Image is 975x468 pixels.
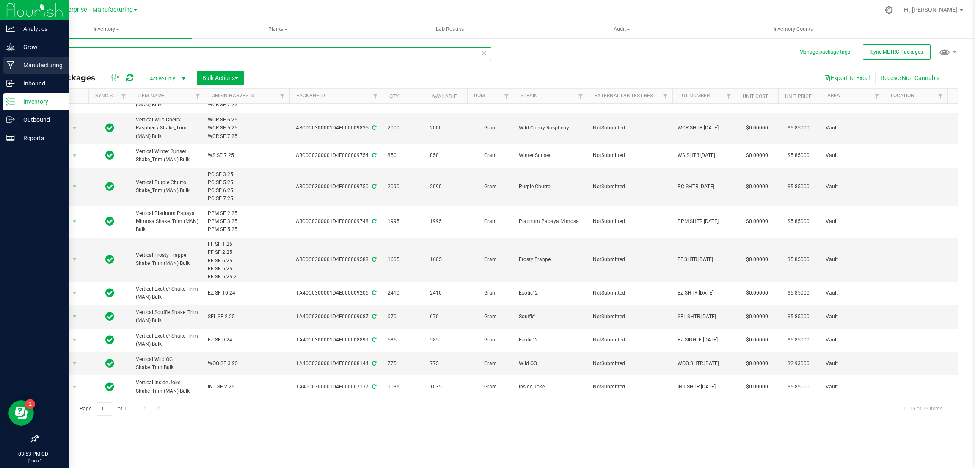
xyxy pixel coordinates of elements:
[430,151,462,160] span: 850
[743,94,768,99] a: Unit Cost
[388,124,420,132] span: 2000
[678,256,731,264] span: FF.SHTR.[DATE]
[678,383,731,391] span: INJ.SHTR.[DATE]
[430,289,462,297] span: 2410
[364,20,536,38] a: Lab Results
[826,217,879,226] span: Vault
[288,183,384,191] div: ABC0C0300001D4E000009750
[15,115,66,125] p: Outbound
[208,171,287,179] div: PC SF 3.25
[519,256,583,264] span: Frosty Frappe
[8,400,34,426] iframe: Resource center
[138,93,165,99] a: Item Name
[891,93,914,99] a: Location
[105,311,114,322] span: In Sync
[472,336,509,344] span: Gram
[105,253,114,265] span: In Sync
[519,124,583,132] span: Wild Cherry Raspberry
[679,93,710,99] a: Lot Number
[472,151,509,160] span: Gram
[288,360,384,368] div: 1A40C0300001D4E000008144
[15,96,66,107] p: Inventory
[20,25,192,33] span: Inventory
[519,313,583,321] span: Souffle'
[208,217,287,226] div: PPM SF 3.25
[208,124,287,132] div: WCR SF 5.25
[708,20,879,38] a: Inventory Counts
[197,71,244,85] button: Bulk Actions
[136,285,200,301] span: Vertical Exotic² Shake_Trim (MAN) Bulk
[371,218,376,224] span: Sync from Compliance System
[208,226,287,234] div: PPM SF 5.25
[430,360,462,368] span: 775
[105,122,114,134] span: In Sync
[736,238,778,282] td: $0.00000
[678,151,731,160] span: WS.SHTR.[DATE]
[432,94,457,99] a: Available
[95,93,128,99] a: Sync Status
[826,124,879,132] span: Vault
[863,44,931,60] button: Sync METRC Packages
[202,74,238,81] span: Bulk Actions
[25,399,35,409] iframe: Resource center unread badge
[472,383,509,391] span: Gram
[105,287,114,299] span: In Sync
[97,402,112,416] input: 1
[388,360,420,368] span: 775
[826,183,879,191] span: Vault
[36,6,133,14] span: Vertical Enterprise - Manufacturing
[430,313,462,321] span: 670
[519,289,583,297] span: Exotic^2
[736,282,778,305] td: $0.00000
[593,289,667,297] span: NotSubmitted
[296,93,325,99] a: Package ID
[105,334,114,346] span: In Sync
[37,47,491,60] input: Search Package ID, Item Name, SKU, Lot or Part Number...
[818,71,875,85] button: Export to Excel
[783,311,814,323] span: $5.85000
[736,329,778,352] td: $0.00000
[208,179,287,187] div: PC SF 5.25
[15,133,66,143] p: Reports
[136,179,200,195] span: Vertical Purple Churro Shake_Trim (MAN) Bulk
[6,134,15,142] inline-svg: Reports
[15,24,66,34] p: Analytics
[678,336,731,344] span: EZ.SINGLE.[DATE]
[69,311,80,322] span: select
[388,183,420,191] span: 2090
[208,151,287,160] div: WS SF 7.25
[736,375,778,398] td: $0.00000
[4,458,66,464] p: [DATE]
[474,93,485,99] a: UOM
[275,89,289,103] a: Filter
[288,217,384,226] div: ABC0C0300001D4E000009748
[136,332,200,348] span: Vertical Exotic² Shake_Trim (MAN) Bulk
[6,43,15,51] inline-svg: Grow
[593,183,667,191] span: NotSubmitted
[519,217,583,226] span: Platinum Papaya Mimosa
[288,151,384,160] div: ABC0C0300001D4E000009754
[105,181,114,193] span: In Sync
[69,381,80,393] span: select
[870,49,923,55] span: Sync METRC Packages
[72,402,133,416] span: Page of 1
[388,256,420,264] span: 1605
[288,256,384,264] div: ABC0C0300001D4E000009588
[288,289,384,297] div: 1A40C0300001D4E000009206
[519,183,583,191] span: Purple Churro
[785,94,812,99] a: Unit Price
[904,6,959,13] span: Hi, [PERSON_NAME]!
[6,116,15,124] inline-svg: Outbound
[593,151,667,160] span: NotSubmitted
[15,78,66,88] p: Inbound
[736,305,778,328] td: $0.00000
[424,25,476,33] span: Lab Results
[371,290,376,296] span: Sync from Compliance System
[472,124,509,132] span: Gram
[826,151,879,160] span: Vault
[783,181,814,193] span: $5.85000
[208,383,287,391] div: INJ SF 2.25
[783,287,814,299] span: $5.85000
[481,47,487,58] span: Clear
[208,187,287,195] div: PC SF 6.25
